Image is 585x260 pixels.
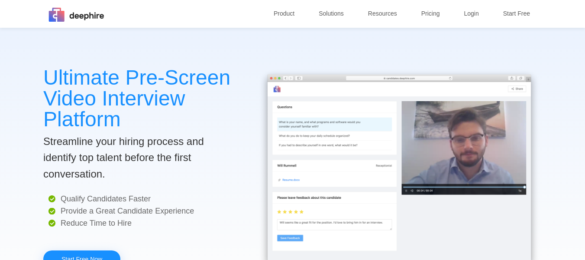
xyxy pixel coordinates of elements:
span: Reduce Time to Hire [61,219,132,227]
p: Ultimate Pre-Screen Video Interview Platform [43,67,238,130]
p: Qualify Candidates Faster [43,193,238,205]
font: Streamline your hiring process and identify top talent before the first conversation. [43,135,204,180]
img: img [43,1,108,28]
span: Provide a Great Candidate Experience [61,207,194,215]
